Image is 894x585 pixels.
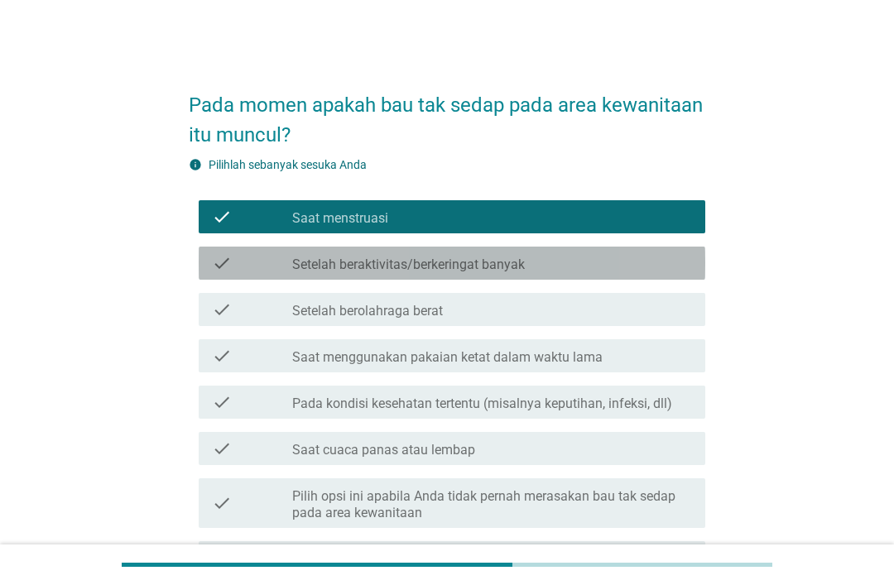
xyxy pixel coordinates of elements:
[212,485,232,521] i: check
[292,349,603,366] label: Saat menggunakan pakaian ketat dalam waktu lama
[212,439,232,458] i: check
[189,74,705,150] h2: Pada momen apakah bau tak sedap pada area kewanitaan itu muncul?
[212,300,232,319] i: check
[292,488,692,521] label: Pilih opsi ini apabila Anda tidak pernah merasakan bau tak sedap pada area kewanitaan
[209,158,367,171] label: Pilihlah sebanyak sesuka Anda
[292,257,525,273] label: Setelah beraktivitas/berkeringat banyak
[292,442,475,458] label: Saat cuaca panas atau lembap
[212,346,232,366] i: check
[292,396,672,412] label: Pada kondisi kesehatan tertentu (misalnya keputihan, infeksi, dll)
[189,158,202,171] i: info
[212,253,232,273] i: check
[292,210,388,227] label: Saat menstruasi
[212,207,232,227] i: check
[292,303,443,319] label: Setelah berolahraga berat
[212,392,232,412] i: check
